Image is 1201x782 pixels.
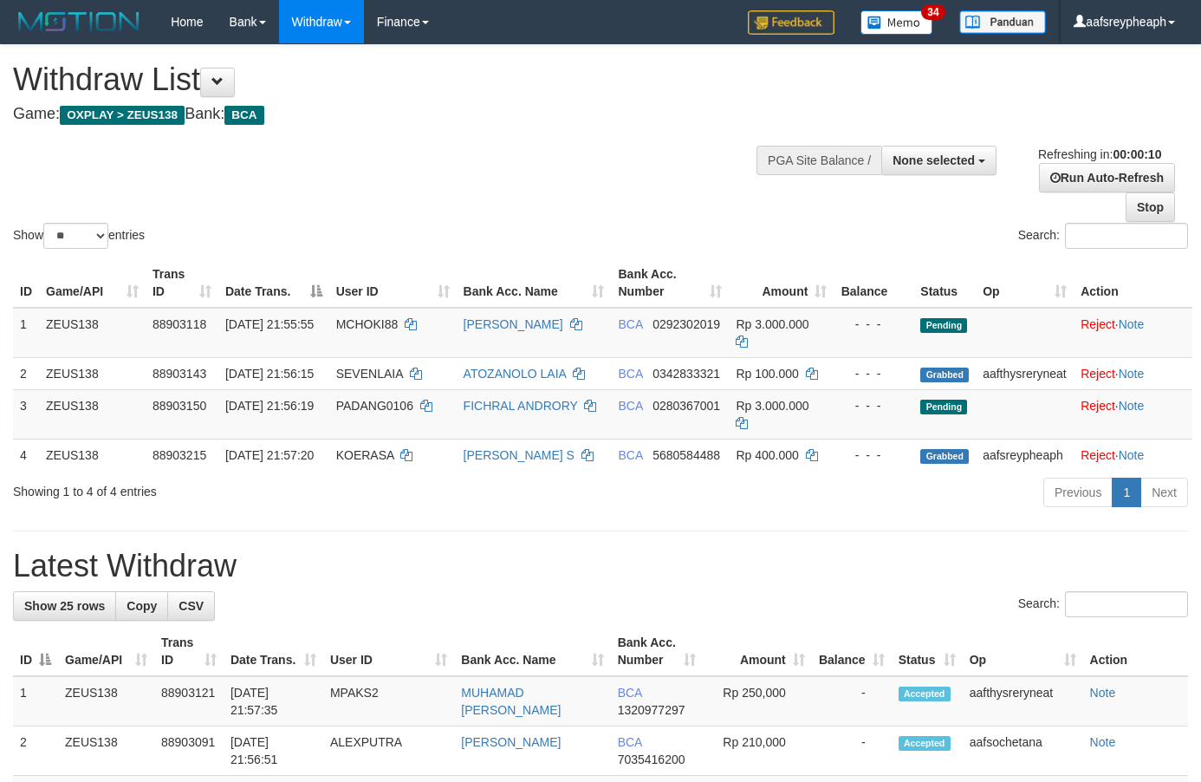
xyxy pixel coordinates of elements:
h1: Withdraw List [13,62,783,97]
a: FICHRAL ANDRORY [464,399,578,413]
span: 88903215 [153,448,206,462]
span: PADANG0106 [336,399,413,413]
span: Rp 3.000.000 [736,399,808,413]
div: - - - [841,365,906,382]
td: 2 [13,727,58,776]
td: - [812,676,892,727]
th: Bank Acc. Name: activate to sort column ascending [457,258,612,308]
td: [DATE] 21:57:35 [224,676,323,727]
a: Note [1119,317,1145,331]
img: panduan.png [959,10,1046,34]
td: · [1074,308,1192,358]
span: BCA [618,686,642,700]
th: Date Trans.: activate to sort column descending [218,258,329,308]
span: Copy 5680584488 to clipboard [652,448,720,462]
a: Note [1090,686,1116,700]
span: Copy 0292302019 to clipboard [652,317,720,331]
a: Reject [1081,399,1115,413]
a: MUHAMAD [PERSON_NAME] [461,686,561,717]
span: CSV [179,599,204,613]
th: Amount: activate to sort column ascending [703,627,811,676]
span: 88903143 [153,367,206,381]
span: Rp 100.000 [736,367,798,381]
span: BCA [618,367,642,381]
th: Game/API: activate to sort column ascending [58,627,154,676]
a: [PERSON_NAME] [461,735,561,749]
a: Note [1119,448,1145,462]
label: Show entries [13,223,145,249]
span: [DATE] 21:56:15 [225,367,314,381]
a: Show 25 rows [13,591,116,621]
th: Status: activate to sort column ascending [892,627,963,676]
th: Status [913,258,976,308]
td: · [1074,389,1192,439]
td: MPAKS2 [323,676,454,727]
span: Accepted [899,687,951,701]
td: ZEUS138 [39,308,146,358]
td: Rp 210,000 [703,727,811,776]
td: ZEUS138 [39,439,146,471]
th: Amount: activate to sort column ascending [729,258,834,308]
span: Copy 0280367001 to clipboard [652,399,720,413]
a: Reject [1081,448,1115,462]
label: Search: [1018,223,1188,249]
div: PGA Site Balance / [756,146,881,175]
div: - - - [841,316,906,333]
span: Pending [920,400,967,414]
a: CSV [167,591,215,621]
a: Stop [1126,192,1175,222]
select: Showentries [43,223,108,249]
th: Date Trans.: activate to sort column ascending [224,627,323,676]
input: Search: [1065,223,1188,249]
span: Rp 3.000.000 [736,317,808,331]
span: [DATE] 21:55:55 [225,317,314,331]
th: Bank Acc. Name: activate to sort column ascending [454,627,610,676]
strong: 00:00:10 [1113,147,1161,161]
td: ZEUS138 [39,357,146,389]
span: [DATE] 21:57:20 [225,448,314,462]
td: 3 [13,389,39,439]
span: BCA [224,106,263,125]
th: Action [1074,258,1192,308]
th: Bank Acc. Number: activate to sort column ascending [611,258,729,308]
td: aafthysreryneat [963,676,1083,727]
a: Reject [1081,317,1115,331]
span: Grabbed [920,449,969,464]
th: Game/API: activate to sort column ascending [39,258,146,308]
span: [DATE] 21:56:19 [225,399,314,413]
th: Trans ID: activate to sort column ascending [146,258,218,308]
span: Pending [920,318,967,333]
h4: Game: Bank: [13,106,783,123]
th: Action [1083,627,1188,676]
td: ZEUS138 [58,676,154,727]
span: None selected [893,153,975,167]
td: · [1074,439,1192,471]
a: Copy [115,591,168,621]
span: KOERASA [336,448,394,462]
td: ZEUS138 [58,727,154,776]
td: ALEXPUTRA [323,727,454,776]
th: User ID: activate to sort column ascending [323,627,454,676]
th: Balance [834,258,913,308]
label: Search: [1018,591,1188,617]
a: 1 [1112,478,1141,507]
th: Op: activate to sort column ascending [963,627,1083,676]
td: 1 [13,308,39,358]
a: [PERSON_NAME] [464,317,563,331]
span: BCA [618,448,642,462]
td: aafsochetana [963,727,1083,776]
img: MOTION_logo.png [13,9,145,35]
span: SEVENLAIA [336,367,403,381]
th: Op: activate to sort column ascending [976,258,1074,308]
td: aafsreypheaph [976,439,1074,471]
th: ID: activate to sort column descending [13,627,58,676]
a: Reject [1081,367,1115,381]
span: Grabbed [920,368,969,382]
span: Rp 400.000 [736,448,798,462]
button: None selected [881,146,997,175]
td: 2 [13,357,39,389]
a: Next [1140,478,1188,507]
span: Copy 1320977297 to clipboard [618,703,685,717]
a: Note [1119,399,1145,413]
td: · [1074,357,1192,389]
